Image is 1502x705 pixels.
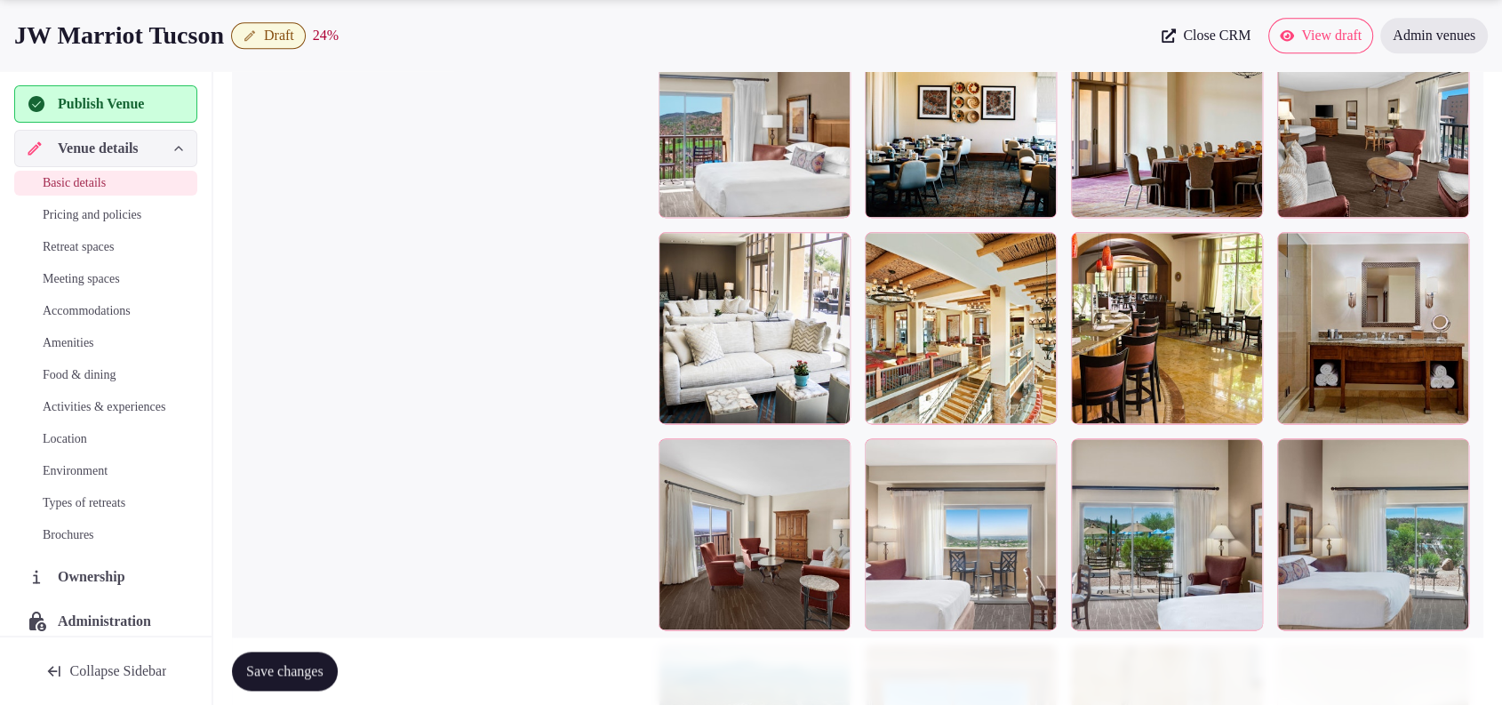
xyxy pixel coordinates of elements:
[1301,27,1362,44] span: View draft
[43,334,94,352] span: Amenities
[14,603,197,640] a: Administration
[70,662,167,680] span: Collapse Sidebar
[14,171,197,196] a: Basic details
[14,363,197,388] a: Food & dining
[1380,18,1488,53] a: Admin venues
[43,174,106,192] span: Basic details
[43,206,141,224] span: Pricing and policies
[1393,27,1475,44] span: Admin venues
[313,25,339,46] div: 24 %
[58,611,158,632] span: Administration
[1277,232,1469,424] div: ITyxVI1pLEYsagQWvMUrg_tussp-bathroom-0074.jpg?h=2667&w=4000
[14,331,197,356] a: Amenities
[1277,438,1469,630] div: gryAm3K0EWAjkzJMuAuBw_Double%20Queen%20Poolsid16850.jw-tussp-double-queen-poolsid16850-36504:Clas...
[659,438,851,630] div: q0Yg5aAklUmOUABNHfzx5w_Junior%20Suite%20living%2027719.jw-tussp-junior-suite-living-27719-85463:C...
[14,459,197,484] a: Environment
[14,203,197,228] a: Pricing and policies
[58,138,139,159] span: Venue details
[14,299,197,324] a: Accommodations
[1071,438,1263,630] div: YdKfoIe6hku8dMdytLp0HQ_King%20Poolside%20Guest22675.jw-tussp-king-poolside-guest22675-34043:Class...
[865,232,1057,424] div: rvcaQTNSGkyluxB962Vww_tussp-resort-lobby-1838.jpg?h=2667&w=4000
[43,270,120,288] span: Meeting spaces
[1277,26,1469,218] div: jqSxDxDK0OKOFrIZI5GRg_%20Junior%20Suite%20Living19960.jw-tussp--junior-suite-living19960-73027:Cl...
[43,526,94,544] span: Brochures
[43,302,131,320] span: Accommodations
[232,652,338,691] button: Save changes
[1071,26,1263,218] div: Ez3JC4GcFEqav8TdtZ5u9g_tussp-meeting-0089.jpg?h=2667&w=4000
[43,430,87,448] span: Location
[43,462,108,480] span: Environment
[14,427,197,452] a: Location
[14,85,197,123] button: Publish Venue
[14,395,197,420] a: Activities & experiences
[58,566,132,588] span: Ownership
[58,93,144,115] span: Publish Venue
[1151,18,1261,53] a: Close CRM
[1071,232,1263,424] div: eQJgcPDpU0SmONzTws8ykg_tussp-dining-0100.jpg?h=2667&w=4000
[14,267,197,292] a: Meeting spaces
[43,238,114,256] span: Retreat spaces
[14,558,197,596] a: Ownership
[14,491,197,516] a: Types of retreats
[865,438,1057,630] div: Bk3ofWnVqUq9gRBJoyIIjw_Double%20Queen%20Balcony40976.jw-tussp-double-queen-balcony40976-51645:Cla...
[43,366,116,384] span: Food & dining
[14,523,197,548] a: Brochures
[659,232,851,424] div: ufN6Uhb0EGh8X9et0OSyA_tussp-lounge-3318.jpg?h=2667&w=4000
[865,26,1057,218] div: 9JGmC2Eam0aqWgjQrIZ9A_tussp-signature-grill-7340.jpg?h=2667&w=4000
[313,25,339,46] button: 24%
[14,18,224,52] h1: JW Marriot Tucson
[1183,27,1250,44] span: Close CRM
[14,652,197,691] button: Collapse Sidebar
[659,26,851,218] div: 9qTPVALA50S28z3N4eXgg_Double%20Queen%20Lazy%20Ri24232.jw-tussp-double-queen-lazy-ri24232-29013:Cl...
[246,662,324,680] span: Save changes
[43,398,165,416] span: Activities & experiences
[264,27,294,44] span: Draft
[231,22,306,49] button: Draft
[43,494,125,512] span: Types of retreats
[1268,18,1373,53] a: View draft
[14,235,197,260] a: Retreat spaces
